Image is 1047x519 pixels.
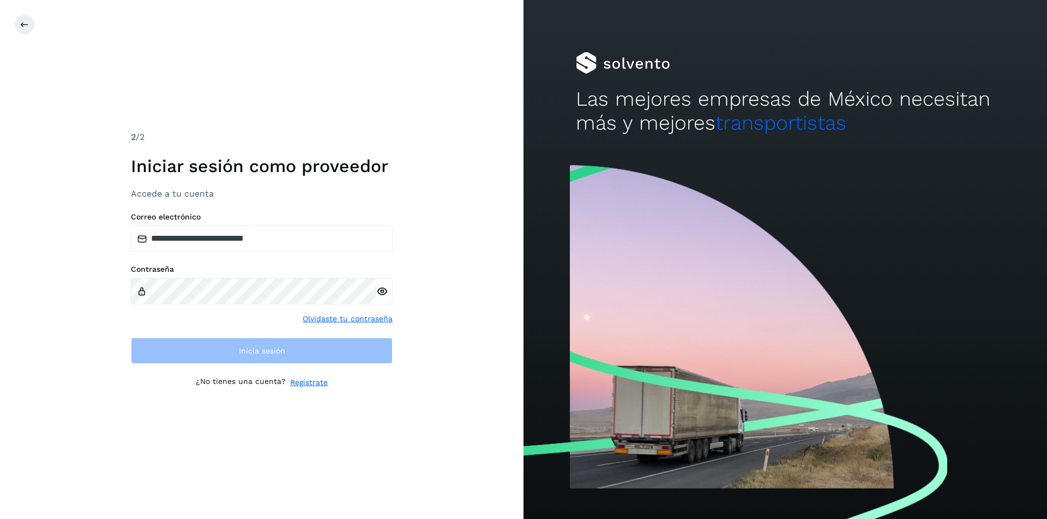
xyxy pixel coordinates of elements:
[131,131,393,144] div: /2
[131,156,393,176] h1: Iniciar sesión como proveedor
[131,265,393,274] label: Contraseña
[131,188,393,199] h3: Accede a tu cuenta
[303,313,393,325] a: Olvidaste tu contraseña
[290,377,328,388] a: Regístrate
[576,87,995,136] h2: Las mejores empresas de México necesitan más y mejores
[715,111,846,135] span: transportistas
[196,377,286,388] p: ¿No tienes una cuenta?
[131,338,393,364] button: Inicia sesión
[131,212,393,222] label: Correo electrónico
[239,347,285,355] span: Inicia sesión
[131,132,136,142] span: 2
